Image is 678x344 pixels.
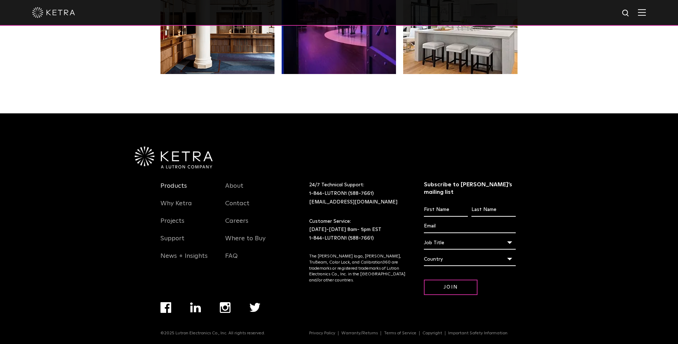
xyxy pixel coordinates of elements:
[338,331,381,335] a: Warranty/Returns
[306,331,338,335] a: Privacy Policy
[160,200,192,216] a: Why Ketra
[249,303,261,312] img: twitter
[160,181,215,269] div: Navigation Menu
[32,7,75,18] img: ketra-logo-2019-white
[424,181,516,196] h3: Subscribe to [PERSON_NAME]’s mailing list
[160,302,279,331] div: Navigation Menu
[420,331,445,335] a: Copyright
[190,303,201,313] img: linkedin
[309,191,374,196] a: 1-844-LUTRON1 (588-7661)
[381,331,420,335] a: Terms of Service
[225,181,279,269] div: Navigation Menu
[622,9,630,18] img: search icon
[471,203,515,217] input: Last Name
[424,220,516,233] input: Email
[309,236,374,241] a: 1-844-LUTRON1 (588-7661)
[160,235,184,251] a: Support
[220,302,231,313] img: instagram
[225,200,249,216] a: Contact
[225,235,266,251] a: Where to Buy
[309,254,406,284] p: The [PERSON_NAME] logo, [PERSON_NAME], TruBeam, Color Lock, and Calibration360 are trademarks or ...
[424,252,516,266] div: Country
[424,280,477,295] input: Join
[309,181,406,206] p: 24/7 Technical Support:
[309,200,397,205] a: [EMAIL_ADDRESS][DOMAIN_NAME]
[309,217,406,243] p: Customer Service: [DATE]-[DATE] 8am- 5pm EST
[135,147,213,169] img: Ketra-aLutronCo_White_RGB
[424,203,468,217] input: First Name
[160,217,184,234] a: Projects
[160,182,187,198] a: Products
[309,331,518,336] div: Navigation Menu
[638,9,646,16] img: Hamburger%20Nav.svg
[160,302,171,313] img: facebook
[225,182,243,198] a: About
[160,252,208,269] a: News + Insights
[225,252,238,269] a: FAQ
[424,236,516,250] div: Job Title
[160,331,265,336] p: ©2025 Lutron Electronics Co., Inc. All rights reserved.
[445,331,510,335] a: Important Safety Information
[225,217,248,234] a: Careers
